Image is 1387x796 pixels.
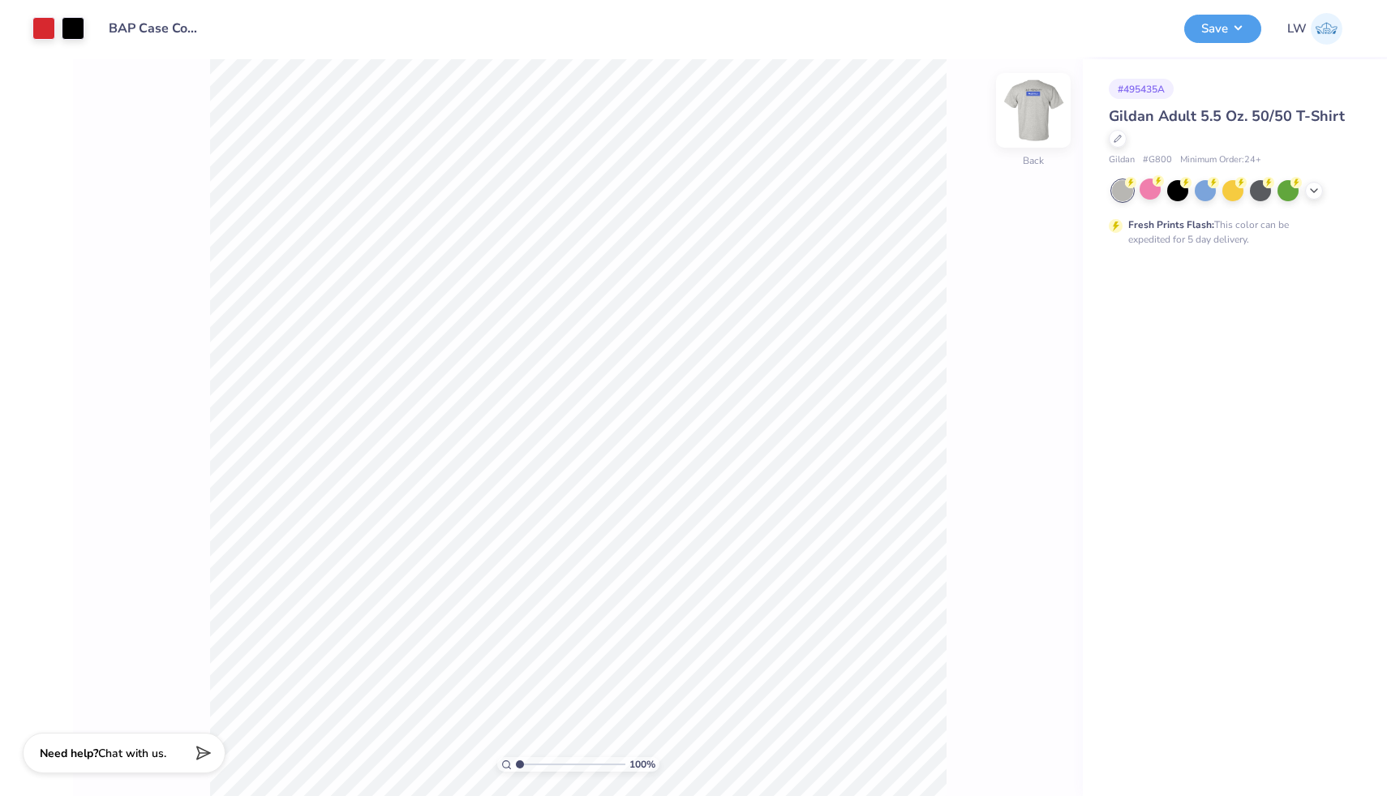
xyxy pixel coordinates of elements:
[1287,13,1342,45] a: LW
[1001,78,1066,143] img: Back
[1109,79,1174,99] div: # 495435A
[97,12,216,45] input: Untitled Design
[1109,106,1345,126] span: Gildan Adult 5.5 Oz. 50/50 T-Shirt
[40,746,98,761] strong: Need help?
[1143,153,1172,167] span: # G800
[1311,13,1342,45] img: Lexi Wisenauer
[98,746,166,761] span: Chat with us.
[1184,15,1261,43] button: Save
[1128,217,1328,247] div: This color can be expedited for 5 day delivery.
[1109,153,1135,167] span: Gildan
[1023,153,1044,168] div: Back
[629,757,655,772] span: 100 %
[1287,19,1307,38] span: LW
[1180,153,1261,167] span: Minimum Order: 24 +
[1128,218,1214,231] strong: Fresh Prints Flash:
